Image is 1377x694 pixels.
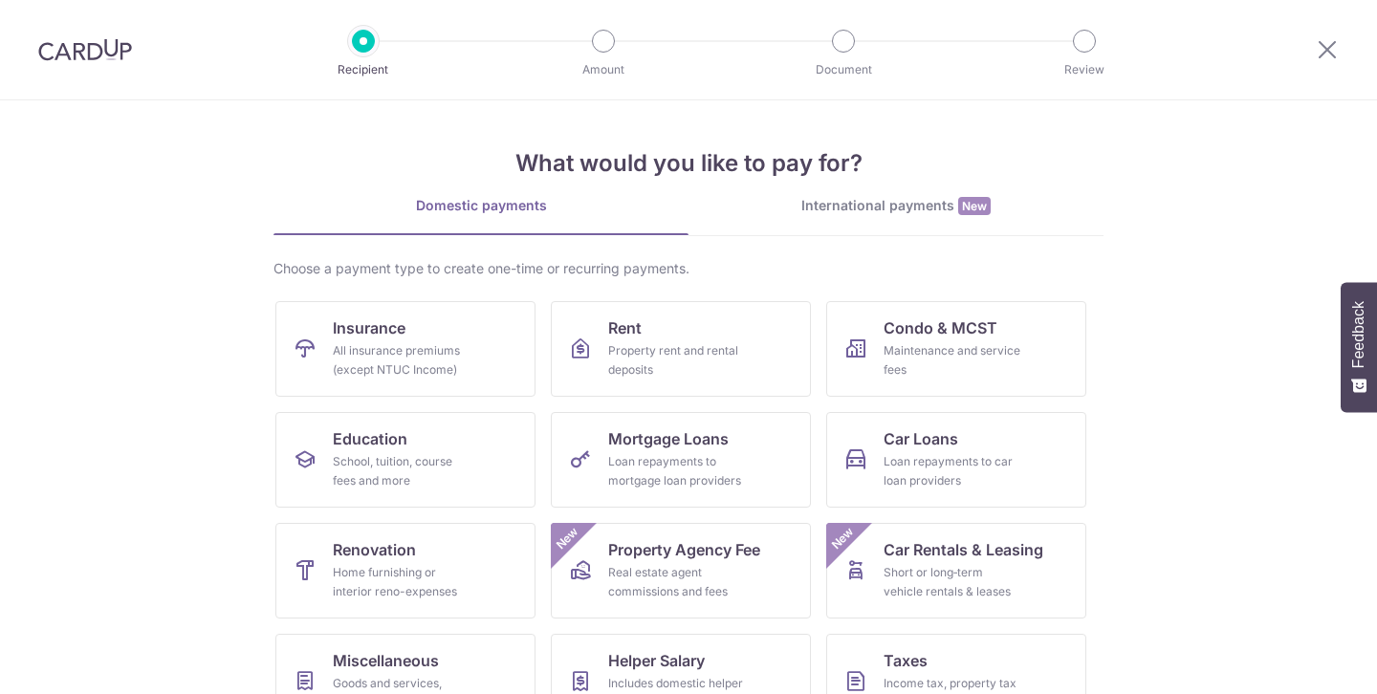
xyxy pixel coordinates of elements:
[333,427,407,450] span: Education
[533,60,674,79] p: Amount
[884,427,958,450] span: Car Loans
[608,341,746,380] div: Property rent and rental deposits
[275,523,535,618] a: RenovationHome furnishing or interior reno-expenses
[273,259,1104,278] div: Choose a payment type to create one-time or recurring payments.
[884,563,1021,601] div: Short or long‑term vehicle rentals & leases
[1341,282,1377,412] button: Feedback - Show survey
[884,452,1021,490] div: Loan repayments to car loan providers
[551,523,811,618] a: Property Agency FeeReal estate agent commissions and feesNew
[826,412,1086,508] a: Car LoansLoan repayments to car loan providers
[608,452,746,490] div: Loan repayments to mortgage loan providers
[38,38,132,61] img: CardUp
[551,301,811,397] a: RentProperty rent and rental deposits
[826,301,1086,397] a: Condo & MCSTMaintenance and service fees
[333,563,470,601] div: Home furnishing or interior reno-expenses
[333,316,405,339] span: Insurance
[293,60,434,79] p: Recipient
[608,316,642,339] span: Rent
[333,341,470,380] div: All insurance premiums (except NTUC Income)
[608,649,705,672] span: Helper Salary
[884,316,997,339] span: Condo & MCST
[958,197,991,215] span: New
[551,412,811,508] a: Mortgage LoansLoan repayments to mortgage loan providers
[608,538,760,561] span: Property Agency Fee
[773,60,914,79] p: Document
[827,523,859,554] span: New
[333,538,416,561] span: Renovation
[608,563,746,601] div: Real estate agent commissions and fees
[333,452,470,490] div: School, tuition, course fees and more
[333,649,439,672] span: Miscellaneous
[273,196,688,215] div: Domestic payments
[688,196,1104,216] div: International payments
[826,523,1086,618] a: Car Rentals & LeasingShort or long‑term vehicle rentals & leasesNew
[884,649,928,672] span: Taxes
[1014,60,1155,79] p: Review
[275,301,535,397] a: InsuranceAll insurance premiums (except NTUC Income)
[1350,301,1367,368] span: Feedback
[608,427,729,450] span: Mortgage Loans
[884,538,1043,561] span: Car Rentals & Leasing
[275,412,535,508] a: EducationSchool, tuition, course fees and more
[552,523,583,554] span: New
[273,146,1104,181] h4: What would you like to pay for?
[884,341,1021,380] div: Maintenance and service fees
